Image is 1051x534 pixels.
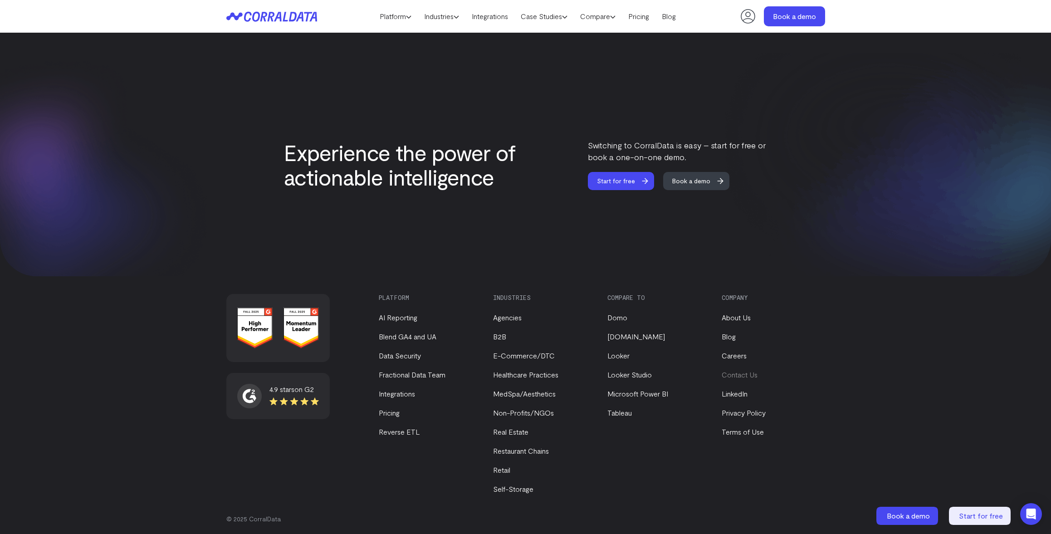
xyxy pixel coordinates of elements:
div: Open Intercom Messenger [1020,503,1042,525]
h3: Company [722,294,821,302]
a: Industries [418,10,465,23]
a: Compare [574,10,622,23]
a: Integrations [379,390,415,398]
a: Blend GA4 and UA [379,333,436,341]
a: [DOMAIN_NAME] [607,333,665,341]
a: Retail [493,466,510,475]
a: Blog [722,333,736,341]
h3: Compare to [607,294,706,302]
span: Book a demo [887,511,930,520]
a: Fractional Data Team [379,371,445,379]
a: Looker Studio [607,371,652,379]
a: Real Estate [493,428,528,436]
a: Reverse ETL [379,428,420,436]
a: Book a demo [764,6,825,26]
a: E-Commerce/DTC [493,352,555,360]
a: Start for free [949,507,1012,525]
a: Blog [655,10,682,23]
a: B2B [493,333,506,341]
a: Self-Storage [493,485,533,494]
span: Book a demo [663,172,719,190]
a: Domo [607,314,627,322]
a: Terms of Use [722,428,764,436]
a: Case Studies [514,10,574,23]
a: 4.9 starson G2 [237,384,319,408]
a: Looker [607,352,630,360]
h2: Experience the power of actionable intelligence [284,140,524,189]
a: Start for free [588,172,662,190]
a: Data Security [379,352,421,360]
a: Non-Profits/NGOs [493,409,554,417]
a: Careers [722,352,747,360]
span: Start for free [959,511,1003,520]
a: Contact Us [722,371,758,379]
a: Book a demo [876,507,940,525]
span: Start for free [588,172,644,190]
h3: Platform [379,294,478,302]
a: Healthcare Practices [493,371,558,379]
a: Restaurant Chains [493,447,549,456]
a: Pricing [622,10,655,23]
a: AI Reporting [379,314,417,322]
a: Microsoft Power BI [607,390,668,398]
p: © 2025 CorralData [226,515,825,524]
span: on G2 [294,385,314,393]
a: Agencies [493,314,522,322]
a: Tableau [607,409,632,417]
a: MedSpa/Aesthetics [493,390,556,398]
a: Book a demo [663,172,738,190]
a: LinkedIn [722,390,748,398]
p: Switching to CorralData is easy – start for free or book a one-on-one demo. [588,139,767,163]
h3: Industries [493,294,592,302]
div: 4.9 stars [269,384,319,395]
a: Integrations [465,10,514,23]
a: About Us [722,314,751,322]
a: Platform [373,10,418,23]
a: Privacy Policy [722,409,766,417]
a: Pricing [379,409,400,417]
